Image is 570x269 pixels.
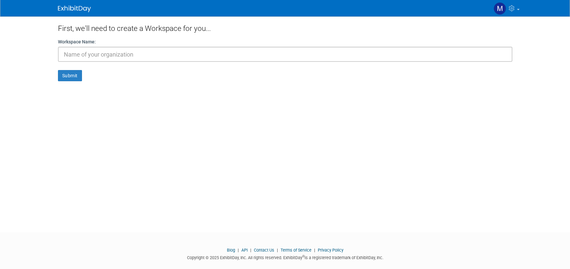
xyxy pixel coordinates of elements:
[58,16,512,38] div: First, we'll need to create a Workspace for you...
[312,248,317,253] span: |
[58,70,82,81] button: Submit
[494,2,506,15] img: Min LI
[241,248,248,253] a: API
[249,248,253,253] span: |
[302,255,305,258] sup: ®
[318,248,343,253] a: Privacy Policy
[275,248,280,253] span: |
[58,6,91,12] img: ExhibitDay
[236,248,240,253] span: |
[254,248,274,253] a: Contact Us
[58,47,512,62] input: Name of your organization
[281,248,312,253] a: Terms of Service
[58,38,96,45] label: Workspace Name:
[227,248,235,253] a: Blog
